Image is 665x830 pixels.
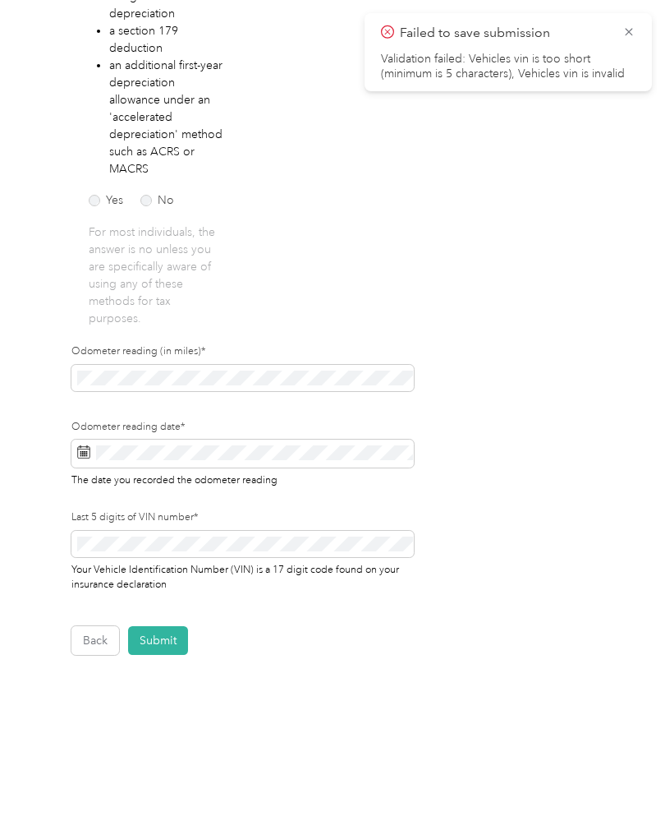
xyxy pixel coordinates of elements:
[71,510,414,525] label: Last 5 digits of VIN number*
[89,195,123,206] label: Yes
[573,738,665,830] iframe: Everlance-gr Chat Button Frame
[109,22,225,57] li: a section 179 deduction
[89,224,224,327] p: For most individuals, the answer is no unless you are specifically aware of using any of these me...
[381,52,635,81] li: Validation failed: Vehicles vin is too short (minimum is 5 characters), Vehicles vin is invalid
[400,23,610,44] p: Failed to save submission
[71,344,414,359] label: Odometer reading (in miles)*
[71,420,414,435] label: Odometer reading date*
[71,626,119,655] button: Back
[109,57,225,178] li: an additional first-year depreciation allowance under an 'accelerated depreciation' method such a...
[71,471,277,486] span: The date you recorded the odometer reading
[140,195,174,206] label: No
[128,626,188,655] button: Submit
[71,560,399,590] span: Your Vehicle Identification Number (VIN) is a 17 digit code found on your insurance declaration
